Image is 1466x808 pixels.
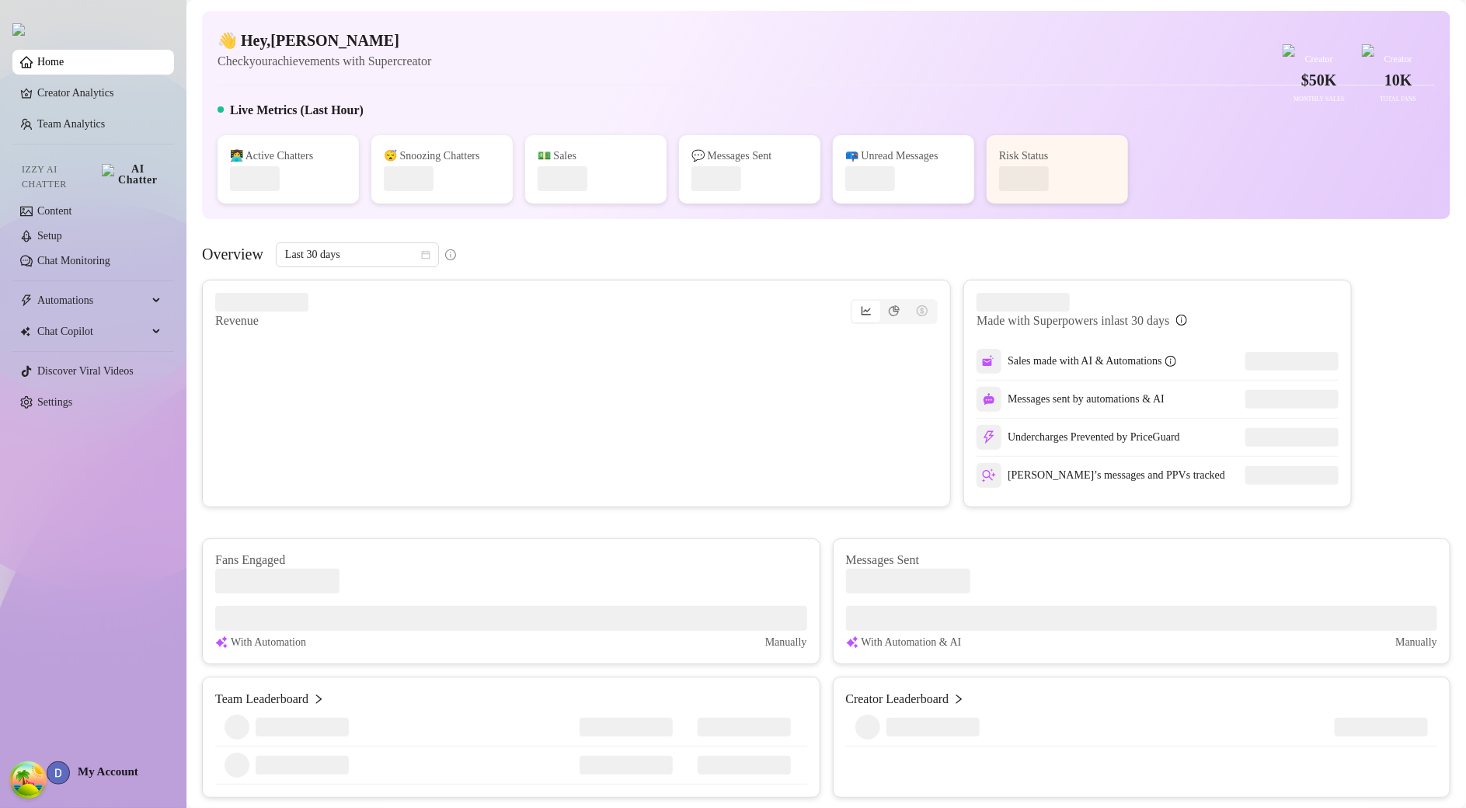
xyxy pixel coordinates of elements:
img: logo.svg [12,23,25,36]
article: Creator Leaderboard [846,690,949,709]
span: right [953,690,964,709]
div: 😴 Snoozing Chatters [384,148,500,165]
h4: 👋 Hey, [PERSON_NAME] [218,30,431,51]
div: Total Fans [1362,95,1435,105]
span: calendar [421,250,430,259]
img: Chat Copilot [20,326,30,337]
article: Check your achievements with Supercreator [218,51,431,71]
div: Risk Status [999,148,1116,165]
div: Monthly Sales [1283,95,1356,105]
h5: Live Metrics (Last Hour) [230,101,364,120]
article: Messages Sent [846,552,1438,569]
a: Content [37,205,71,217]
span: dollar-circle [917,305,928,316]
article: Team Leaderboard [215,690,308,709]
span: line-chart [861,305,872,316]
span: right [313,690,324,709]
img: svg%3e [982,354,996,368]
span: info-circle [445,249,456,260]
img: svg%3e [982,468,996,482]
a: Settings [37,396,72,408]
article: With Automation & AI [862,634,962,651]
article: Revenue [215,312,308,330]
img: svg%3e [983,393,995,406]
span: pie-chart [889,305,900,316]
a: Team Analytics [37,118,105,130]
div: segmented control [851,299,938,324]
span: thunderbolt [20,294,33,307]
div: 💬 Messages Sent [691,148,808,165]
div: 📪 Unread Messages [845,148,962,165]
img: AI Chatter [102,164,162,186]
img: svg%3e [215,634,228,651]
span: Izzy AI Chatter [22,162,96,192]
img: svg%3e [982,430,996,444]
a: Home [37,56,64,68]
div: Creator [1283,52,1356,67]
article: Overview [202,242,263,266]
span: My Account [78,765,138,778]
div: $50K [1283,68,1356,92]
article: Fans Engaged [215,552,807,569]
div: Undercharges Prevented by PriceGuard [977,425,1180,450]
div: Messages sent by automations & AI [977,387,1165,412]
a: Setup [37,230,62,242]
img: purple-badge.svg [1283,44,1295,57]
span: info-circle [1165,356,1176,367]
a: Discover Viral Videos [37,365,134,377]
div: Creator [1362,52,1435,67]
article: With Automation [231,634,306,651]
div: 👩‍💻 Active Chatters [230,148,346,165]
img: blue-badge.svg [1362,44,1374,57]
img: svg%3e [846,634,858,651]
span: Automations [37,288,148,313]
img: ACg8ocKqW3gvsI9KudsdtUvlvYvBluWSpML6hUxpI74qkfnGsmxmEQ=s96-c [47,762,69,784]
a: Creator Analytics [37,81,162,106]
article: Manually [765,634,807,651]
button: Open Tanstack query devtools [12,764,44,796]
article: Made with Superpowers in last 30 days [977,312,1169,330]
a: Chat Monitoring [37,255,110,266]
div: 10K [1362,68,1435,92]
div: [PERSON_NAME]’s messages and PPVs tracked [977,463,1225,488]
span: Last 30 days [285,243,430,266]
article: Manually [1395,634,1437,651]
span: info-circle [1176,315,1187,326]
div: 💵 Sales [538,148,654,165]
div: Sales made with AI & Automations [1008,353,1176,370]
span: Chat Copilot [37,319,148,344]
